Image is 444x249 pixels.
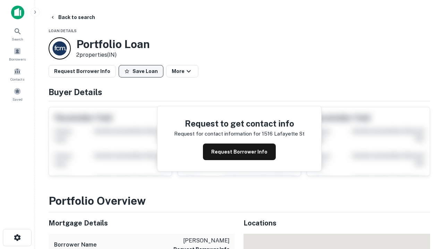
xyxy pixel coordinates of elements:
a: Borrowers [2,45,33,63]
p: 2 properties (IN) [76,51,150,59]
h4: Buyer Details [49,86,430,98]
h5: Locations [244,218,430,228]
span: Contacts [10,76,24,82]
iframe: Chat Widget [409,172,444,205]
button: Save Loan [119,65,163,77]
span: Saved [12,96,23,102]
button: Back to search [47,11,98,24]
a: Search [2,25,33,43]
span: Loan Details [49,29,77,33]
h4: Request to get contact info [174,117,305,130]
a: Saved [2,85,33,103]
h3: Portfolio Overview [49,193,430,209]
h5: Mortgage Details [49,218,235,228]
h3: Portfolio Loan [76,38,150,51]
span: Search [12,36,23,42]
button: Request Borrower Info [49,65,116,77]
button: More [166,65,198,77]
p: Request for contact information for [174,130,261,138]
img: capitalize-icon.png [11,6,24,19]
a: Contacts [2,65,33,83]
span: Borrowers [9,56,26,62]
p: 1516 lafayette st [262,130,305,138]
h6: Borrower Name [54,241,97,249]
p: [PERSON_NAME] [173,237,230,245]
button: Request Borrower Info [203,144,276,160]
